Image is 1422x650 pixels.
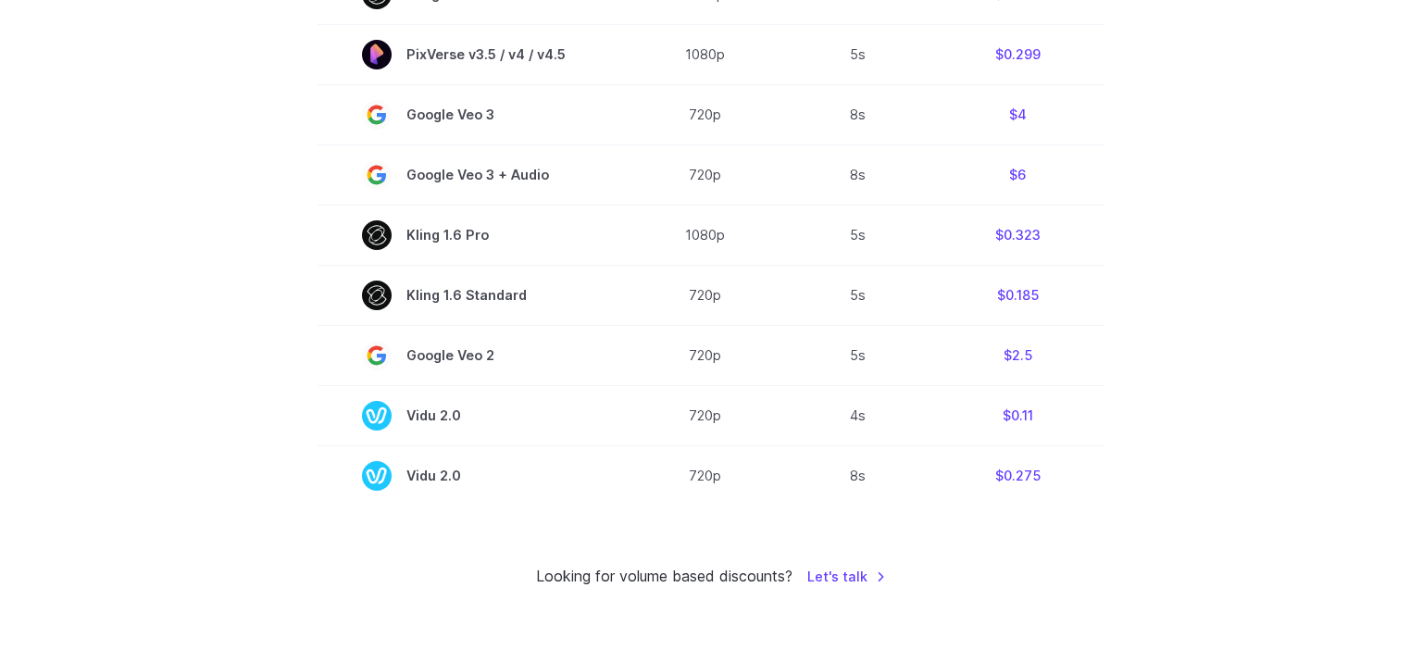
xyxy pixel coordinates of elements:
span: Google Veo 2 [362,341,580,370]
td: 4s [784,385,930,445]
td: $0.299 [930,24,1104,84]
td: 8s [784,445,930,506]
small: Looking for volume based discounts? [536,565,792,589]
span: Google Veo 3 + Audio [362,160,580,190]
td: $6 [930,144,1104,205]
span: Google Veo 3 [362,100,580,130]
td: 5s [784,265,930,325]
td: 5s [784,325,930,385]
td: 720p [625,144,784,205]
td: 1080p [625,205,784,265]
td: 720p [625,325,784,385]
td: $4 [930,84,1104,144]
span: Kling 1.6 Pro [362,220,580,250]
td: 8s [784,144,930,205]
span: PixVerse v3.5 / v4 / v4.5 [362,40,580,69]
td: 8s [784,84,930,144]
td: 5s [784,24,930,84]
td: $0.185 [930,265,1104,325]
td: 720p [625,265,784,325]
td: 5s [784,205,930,265]
td: $2.5 [930,325,1104,385]
span: Vidu 2.0 [362,461,580,491]
td: $0.11 [930,385,1104,445]
td: 720p [625,84,784,144]
span: Kling 1.6 Standard [362,281,580,310]
td: $0.323 [930,205,1104,265]
td: 720p [625,385,784,445]
td: 720p [625,445,784,506]
span: Vidu 2.0 [362,401,580,431]
td: $0.275 [930,445,1104,506]
td: 1080p [625,24,784,84]
a: Let's talk [807,566,886,587]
